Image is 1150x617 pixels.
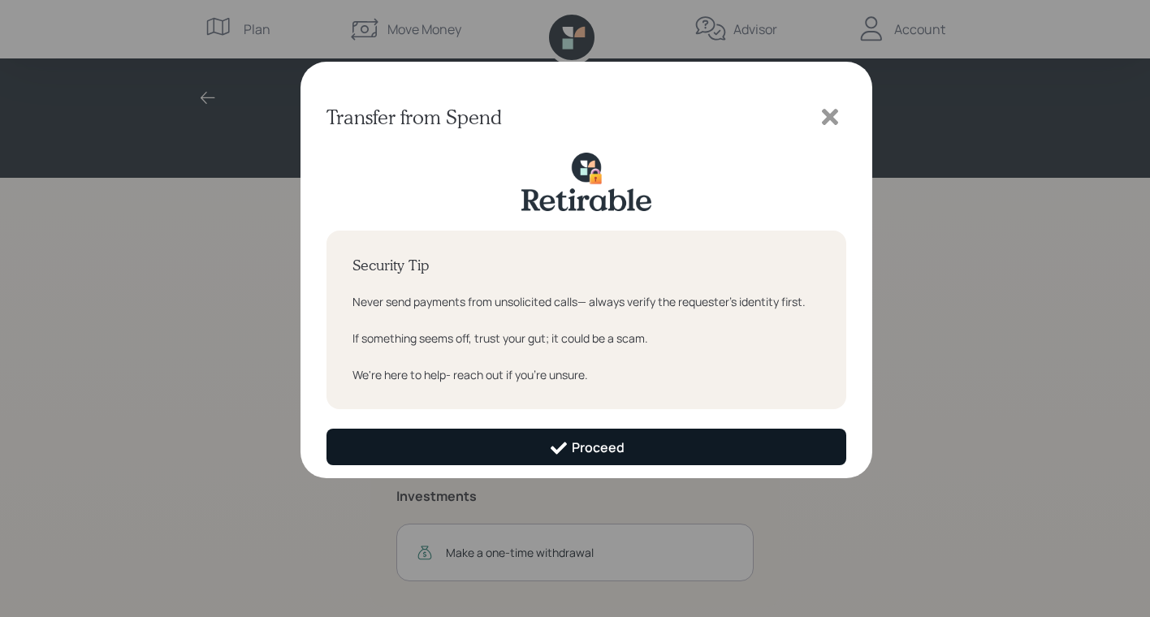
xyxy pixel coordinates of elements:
[352,366,820,383] div: We're here to help- reach out if you're unsure.
[352,257,820,274] h4: Security Tip
[352,330,820,347] div: If something seems off, trust your gut; it could be a scam.
[326,106,502,129] h3: Transfer from Spend
[549,438,625,458] div: Proceed
[352,293,820,310] div: Never send payments from unsolicited calls— always verify the requester's identity first.
[521,153,651,211] img: retirable-security-lock
[326,429,846,465] button: Proceed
